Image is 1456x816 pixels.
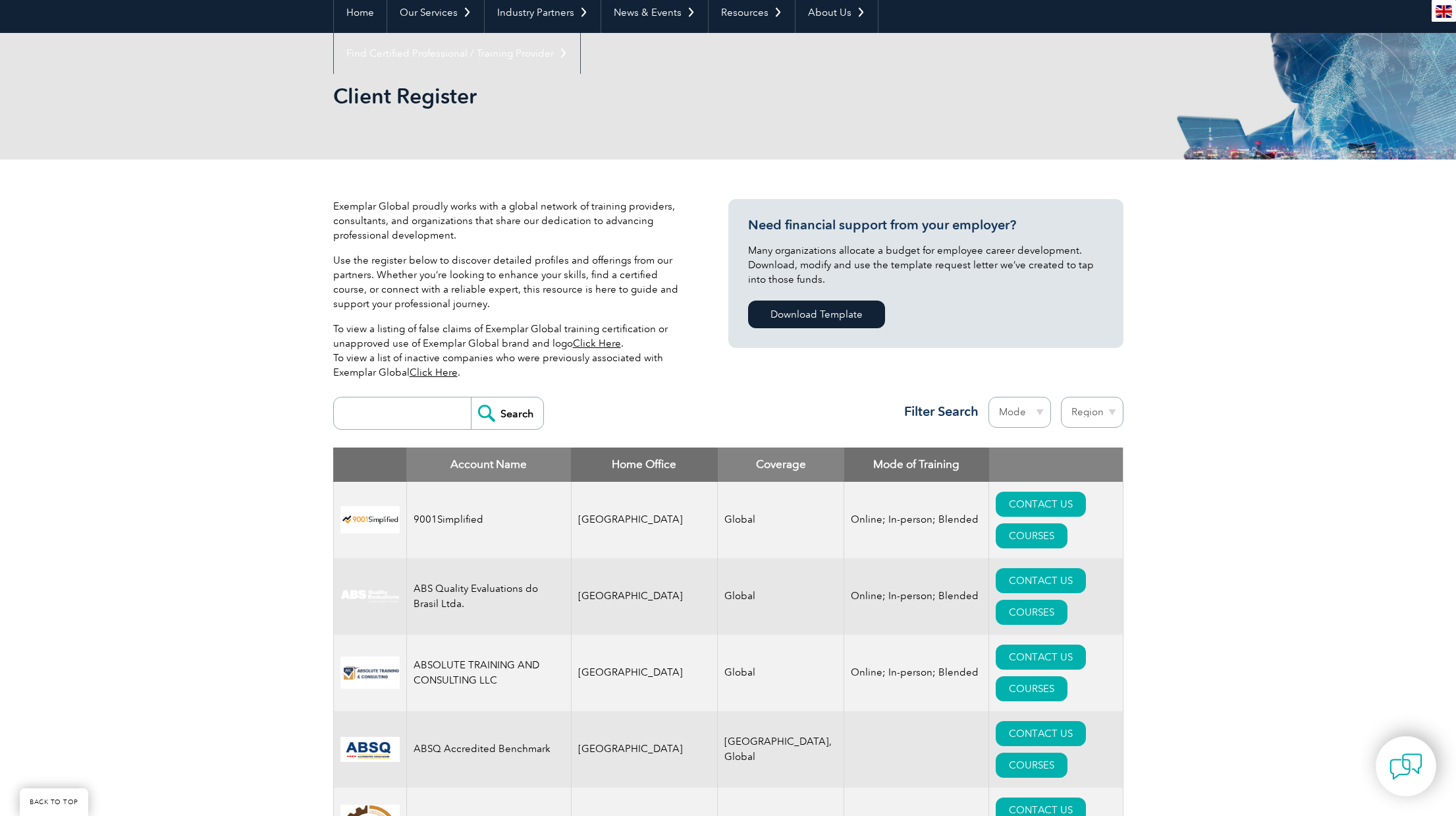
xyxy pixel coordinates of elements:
a: Find Certified Professional / Training Provider [334,33,580,74]
td: [GEOGRAPHIC_DATA] [571,558,718,635]
th: Account Name: activate to sort column descending [406,448,571,482]
p: Many organizations allocate a budget for employee career development. Download, modify and use th... [748,243,1104,287]
td: Online; In-person; Blended [844,635,989,711]
th: : activate to sort column ascending [989,448,1123,482]
h3: Need financial support from your employer? [748,217,1104,233]
p: Exemplar Global proudly works with a global network of training providers, consultants, and organ... [333,199,689,243]
a: BACK TO TOP [20,788,88,816]
td: Global [718,558,844,635]
h3: Filter Search [896,403,979,420]
img: 16e092f6-eadd-ed11-a7c6-00224814fd52-logo.png [340,656,400,689]
img: 37c9c059-616f-eb11-a812-002248153038-logo.png [340,506,400,533]
a: COURSES [996,523,1067,548]
img: c92924ac-d9bc-ea11-a814-000d3a79823d-logo.jpg [340,589,400,604]
td: ABSQ Accredited Benchmark [406,711,571,788]
a: CONTACT US [996,492,1086,517]
td: Online; In-person; Blended [844,558,989,635]
a: CONTACT US [996,645,1086,670]
td: 9001Simplified [406,482,571,558]
a: Download Template [748,301,885,328]
p: To view a listing of false claims of Exemplar Global training certification or unapproved use of ... [333,322,689,380]
th: Home Office: activate to sort column ascending [571,448,718,482]
input: Search [471,397,543,429]
td: [GEOGRAPHIC_DATA] [571,482,718,558]
td: [GEOGRAPHIC_DATA] [571,635,718,711]
a: COURSES [996,600,1067,625]
a: Click Here [573,337,621,349]
td: Global [718,482,844,558]
a: COURSES [996,753,1067,778]
a: Click Here [410,366,458,378]
img: cc24547b-a6e0-e911-a812-000d3a795b83-logo.png [340,737,400,762]
td: Global [718,635,844,711]
td: [GEOGRAPHIC_DATA], Global [718,711,844,788]
img: en [1436,5,1452,18]
th: Mode of Training: activate to sort column ascending [844,448,989,482]
a: COURSES [996,676,1067,701]
td: [GEOGRAPHIC_DATA] [571,711,718,788]
img: contact-chat.png [1389,750,1422,783]
p: Use the register below to discover detailed profiles and offerings from our partners. Whether you... [333,253,689,311]
h2: Client Register [333,86,886,107]
a: CONTACT US [996,568,1086,593]
td: ABSOLUTE TRAINING AND CONSULTING LLC [406,635,571,711]
th: Coverage: activate to sort column ascending [718,448,844,482]
td: ABS Quality Evaluations do Brasil Ltda. [406,558,571,635]
a: CONTACT US [996,721,1086,746]
td: Online; In-person; Blended [844,482,989,558]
